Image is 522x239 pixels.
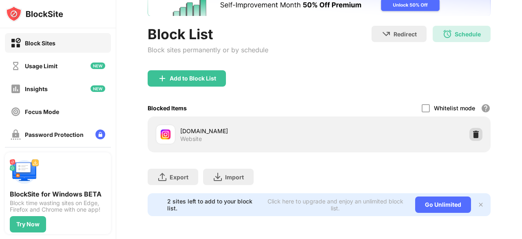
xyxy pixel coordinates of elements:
[91,63,105,69] img: new-icon.svg
[455,31,481,38] div: Schedule
[148,46,268,54] div: Block sites permanently or by schedule
[265,198,405,212] div: Click here to upgrade and enjoy an unlimited block list.
[16,221,40,228] div: Try Now
[25,85,48,92] div: Insights
[10,190,106,198] div: BlockSite for Windows BETA
[11,130,21,140] img: password-protection-off.svg
[10,157,39,187] img: push-desktop.svg
[415,197,471,213] div: Go Unlimited
[25,131,84,138] div: Password Protection
[478,201,484,208] img: x-button.svg
[11,38,21,48] img: block-on.svg
[25,63,58,69] div: Usage Limit
[11,84,21,94] img: insights-off.svg
[11,61,21,71] img: time-usage-off.svg
[180,135,202,143] div: Website
[225,174,244,181] div: Import
[170,75,216,82] div: Add to Block List
[95,130,105,139] img: lock-menu.svg
[91,85,105,92] img: new-icon.svg
[25,40,55,47] div: Block Sites
[148,105,187,112] div: Blocked Items
[25,108,59,115] div: Focus Mode
[6,6,63,22] img: logo-blocksite.svg
[167,198,260,212] div: 2 sites left to add to your block list.
[434,105,475,112] div: Whitelist mode
[394,31,417,38] div: Redirect
[11,107,21,117] img: focus-off.svg
[10,200,106,213] div: Block time wasting sites on Edge, Firefox and Chrome with one app!
[180,127,319,135] div: [DOMAIN_NAME]
[170,174,188,181] div: Export
[161,130,170,139] img: favicons
[148,26,268,42] div: Block List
